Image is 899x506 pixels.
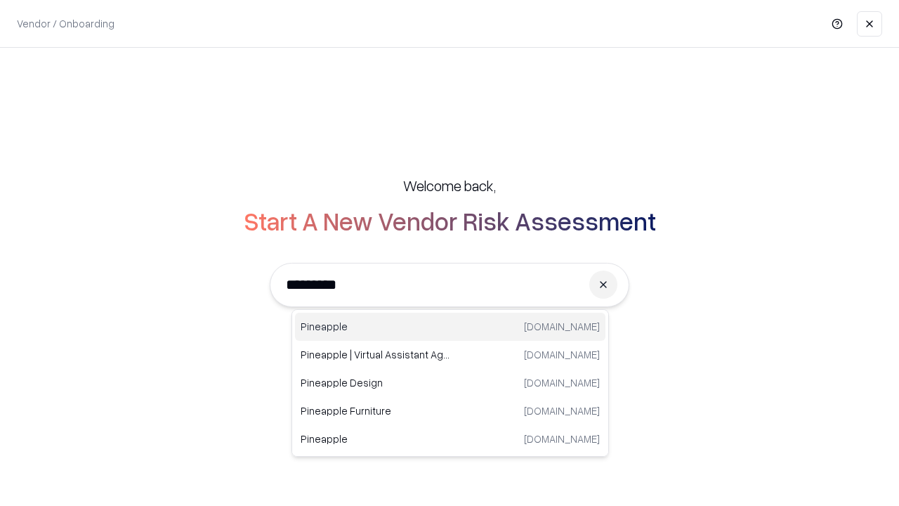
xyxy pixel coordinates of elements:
p: Pineapple Design [301,375,450,390]
p: Pineapple [301,432,450,446]
p: [DOMAIN_NAME] [524,432,600,446]
p: [DOMAIN_NAME] [524,375,600,390]
p: Vendor / Onboarding [17,16,114,31]
p: [DOMAIN_NAME] [524,319,600,334]
p: Pineapple | Virtual Assistant Agency [301,347,450,362]
h5: Welcome back, [403,176,496,195]
p: [DOMAIN_NAME] [524,403,600,418]
p: [DOMAIN_NAME] [524,347,600,362]
h2: Start A New Vendor Risk Assessment [244,207,656,235]
div: Suggestions [291,309,609,457]
p: Pineapple [301,319,450,334]
p: Pineapple Furniture [301,403,450,418]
